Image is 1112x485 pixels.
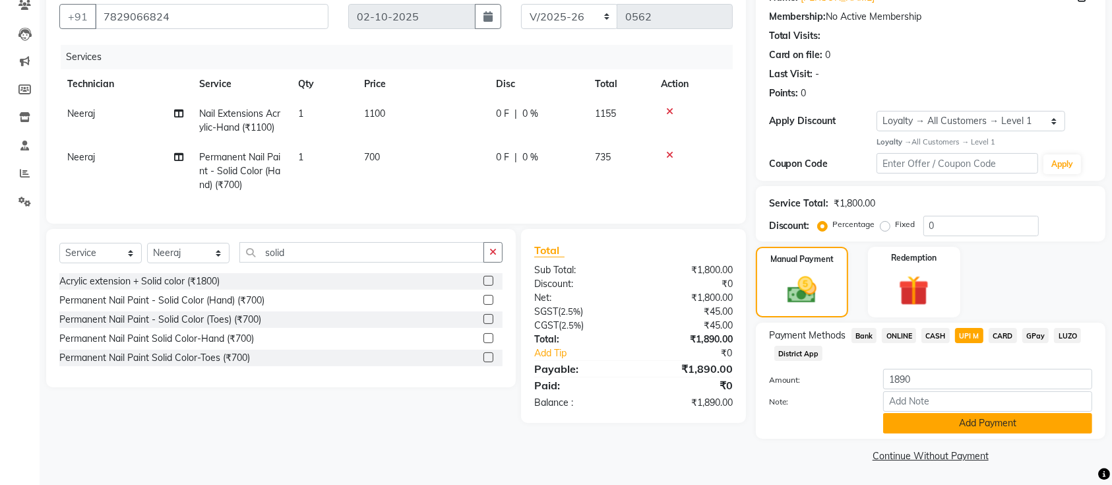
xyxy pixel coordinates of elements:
[524,377,633,393] div: Paid:
[514,107,517,121] span: |
[534,243,565,257] span: Total
[298,151,303,163] span: 1
[67,151,95,163] span: Neeraj
[496,150,509,164] span: 0 F
[61,45,743,69] div: Services
[59,294,264,307] div: Permanent Nail Paint - Solid Color (Hand) (₹700)
[199,108,280,133] span: Nail Extensions Acrylic-Hand (₹1100)
[774,346,823,361] span: District App
[524,361,633,377] div: Payable:
[769,48,823,62] div: Card on file:
[290,69,356,99] th: Qty
[769,114,877,128] div: Apply Discount
[298,108,303,119] span: 1
[769,10,826,24] div: Membership:
[834,197,876,210] div: ₹1,800.00
[587,69,653,99] th: Total
[877,137,1092,148] div: All Customers → Level 1
[561,306,580,317] span: 2.5%
[524,333,633,346] div: Total:
[769,10,1092,24] div: No Active Membership
[524,277,633,291] div: Discount:
[239,242,484,263] input: Search or Scan
[882,328,916,343] span: ONLINE
[769,29,821,43] div: Total Visits:
[758,449,1103,463] a: Continue Without Payment
[59,332,254,346] div: Permanent Nail Paint Solid Color-Hand (₹700)
[633,377,742,393] div: ₹0
[356,69,488,99] th: Price
[488,69,587,99] th: Disc
[896,218,915,230] label: Fixed
[633,396,742,410] div: ₹1,890.00
[633,319,742,333] div: ₹45.00
[851,328,877,343] span: Bank
[769,197,829,210] div: Service Total:
[534,306,558,317] span: SGST
[496,107,509,121] span: 0 F
[877,153,1038,174] input: Enter Offer / Coupon Code
[191,69,290,99] th: Service
[59,275,220,288] div: Acrylic extension + Solid color (₹1800)
[883,413,1092,434] button: Add Payment
[769,86,799,100] div: Points:
[770,253,834,265] label: Manual Payment
[921,328,950,343] span: CASH
[759,396,873,408] label: Note:
[633,361,742,377] div: ₹1,890.00
[769,67,813,81] div: Last Visit:
[1054,328,1081,343] span: LUZO
[633,333,742,346] div: ₹1,890.00
[1043,154,1081,174] button: Apply
[199,151,280,191] span: Permanent Nail Paint - Solid Color (Hand) (₹700)
[816,67,820,81] div: -
[955,328,983,343] span: UPI M
[522,107,538,121] span: 0 %
[633,277,742,291] div: ₹0
[883,369,1092,389] input: Amount
[364,108,385,119] span: 1100
[877,137,911,146] strong: Loyalty →
[633,291,742,305] div: ₹1,800.00
[59,4,96,29] button: +91
[769,329,846,342] span: Payment Methods
[524,319,633,333] div: ( )
[561,320,581,331] span: 2.5%
[59,351,250,365] div: Permanent Nail Paint Solid Color-Toes (₹700)
[524,263,633,277] div: Sub Total:
[95,4,328,29] input: Search by Name/Mobile/Email/Code
[1022,328,1049,343] span: GPay
[769,157,877,171] div: Coupon Code
[364,151,380,163] span: 700
[652,346,743,360] div: ₹0
[633,305,742,319] div: ₹45.00
[524,291,633,305] div: Net:
[633,263,742,277] div: ₹1,800.00
[522,150,538,164] span: 0 %
[889,272,939,309] img: _gift.svg
[883,391,1092,412] input: Add Note
[534,319,559,331] span: CGST
[514,150,517,164] span: |
[67,108,95,119] span: Neeraj
[59,313,261,327] div: Permanent Nail Paint - Solid Color (Toes) (₹700)
[524,346,652,360] a: Add Tip
[595,151,611,163] span: 735
[769,219,810,233] div: Discount:
[524,305,633,319] div: ( )
[524,396,633,410] div: Balance :
[801,86,807,100] div: 0
[778,273,826,307] img: _cash.svg
[653,69,733,99] th: Action
[595,108,616,119] span: 1155
[891,252,937,264] label: Redemption
[59,69,191,99] th: Technician
[833,218,875,230] label: Percentage
[826,48,831,62] div: 0
[759,374,873,386] label: Amount:
[989,328,1017,343] span: CARD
